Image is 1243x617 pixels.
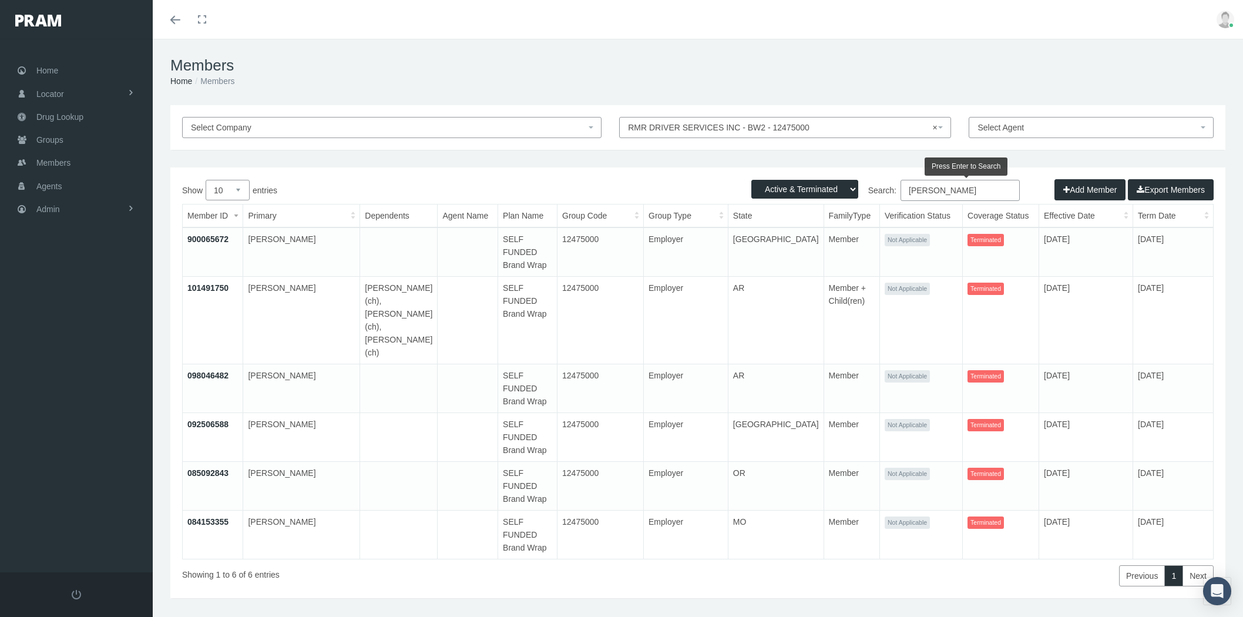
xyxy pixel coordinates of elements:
[1133,204,1213,227] th: Term Date: activate to sort column ascending
[182,180,698,200] label: Show entries
[967,234,1004,246] span: Terminated
[1133,277,1213,364] td: [DATE]
[498,511,557,559] td: SELF FUNDED Brand Wrap
[824,413,879,462] td: Member
[728,413,824,462] td: [GEOGRAPHIC_DATA]
[824,227,879,277] td: Member
[728,462,824,511] td: OR
[824,511,879,559] td: Member
[170,56,1225,75] h1: Members
[728,277,824,364] td: AR
[1133,462,1213,511] td: [DATE]
[879,204,962,227] th: Verification Status
[187,517,229,527] a: 084153355
[36,152,70,174] span: Members
[644,227,728,277] td: Employer
[728,511,824,559] td: MO
[36,198,60,220] span: Admin
[360,277,438,364] td: [PERSON_NAME](ch), [PERSON_NAME](ch), [PERSON_NAME](ch)
[557,227,644,277] td: 12475000
[885,419,930,431] span: Not Applicable
[644,204,728,227] th: Group Type: activate to sort column ascending
[967,283,1004,295] span: Terminated
[967,419,1004,431] span: Terminated
[1182,565,1214,586] a: Next
[644,511,728,559] td: Employer
[885,283,930,295] span: Not Applicable
[206,180,250,200] select: Showentries
[243,277,360,364] td: [PERSON_NAME]
[728,227,824,277] td: [GEOGRAPHIC_DATA]
[885,234,930,246] span: Not Applicable
[644,364,728,413] td: Employer
[824,277,879,364] td: Member + Child(ren)
[36,129,63,151] span: Groups
[187,420,229,429] a: 092506588
[557,204,644,227] th: Group Code: activate to sort column ascending
[963,204,1039,227] th: Coverage Status
[1119,565,1165,586] a: Previous
[187,234,229,244] a: 900065672
[967,468,1004,480] span: Terminated
[1133,511,1213,559] td: [DATE]
[824,364,879,413] td: Member
[498,204,557,227] th: Plan Name
[1039,413,1133,462] td: [DATE]
[885,468,930,480] span: Not Applicable
[885,370,930,383] span: Not Applicable
[885,517,930,529] span: Not Applicable
[1133,227,1213,277] td: [DATE]
[243,227,360,277] td: [PERSON_NAME]
[698,180,1020,201] label: Search:
[1217,11,1234,28] img: user-placeholder.jpg
[557,364,644,413] td: 12475000
[728,204,824,227] th: State
[644,277,728,364] td: Employer
[1133,413,1213,462] td: [DATE]
[15,15,61,26] img: PRAM_20_x_78.png
[619,117,951,138] span: RMR DRIVER SERVICES INC - BW2 - 12475000
[243,462,360,511] td: [PERSON_NAME]
[498,277,557,364] td: SELF FUNDED Brand Wrap
[1039,462,1133,511] td: [DATE]
[170,76,192,86] a: Home
[1039,364,1133,413] td: [DATE]
[824,462,879,511] td: Member
[967,517,1004,529] span: Terminated
[183,204,243,227] th: Member ID: activate to sort column ascending
[557,462,644,511] td: 12475000
[243,413,360,462] td: [PERSON_NAME]
[192,75,234,88] li: Members
[36,106,83,128] span: Drug Lookup
[191,123,251,132] span: Select Company
[901,180,1020,201] input: Search:
[824,204,879,227] th: FamilyType
[644,462,728,511] td: Employer
[187,468,229,478] a: 085092843
[498,413,557,462] td: SELF FUNDED Brand Wrap
[438,204,498,227] th: Agent Name
[967,370,1004,383] span: Terminated
[498,364,557,413] td: SELF FUNDED Brand Wrap
[498,462,557,511] td: SELF FUNDED Brand Wrap
[932,121,941,134] span: ×
[1039,511,1133,559] td: [DATE]
[728,364,824,413] td: AR
[557,277,644,364] td: 12475000
[187,371,229,380] a: 098046482
[1203,577,1231,605] div: Open Intercom Messenger
[36,83,64,105] span: Locator
[36,175,62,197] span: Agents
[1039,204,1133,227] th: Effective Date: activate to sort column ascending
[1054,179,1126,200] button: Add Member
[1133,364,1213,413] td: [DATE]
[1039,227,1133,277] td: [DATE]
[243,364,360,413] td: [PERSON_NAME]
[1164,565,1183,586] a: 1
[243,204,360,227] th: Primary: activate to sort column ascending
[36,59,58,82] span: Home
[1039,277,1133,364] td: [DATE]
[977,123,1024,132] span: Select Agent
[644,413,728,462] td: Employer
[360,204,438,227] th: Dependents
